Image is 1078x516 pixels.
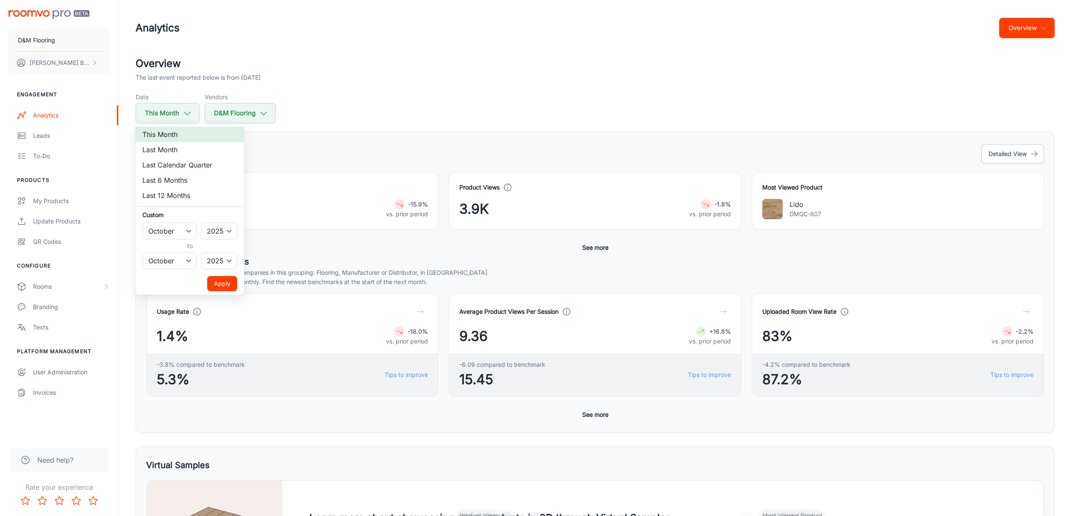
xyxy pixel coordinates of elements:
[144,241,236,251] h6: to
[136,127,244,142] li: This Month
[136,173,244,188] li: Last 6 Months
[136,157,244,173] li: Last Calendar Quarter
[207,276,237,291] button: Apply
[142,210,237,219] h6: Custom
[136,142,244,157] li: Last Month
[136,188,244,203] li: Last 12 Months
